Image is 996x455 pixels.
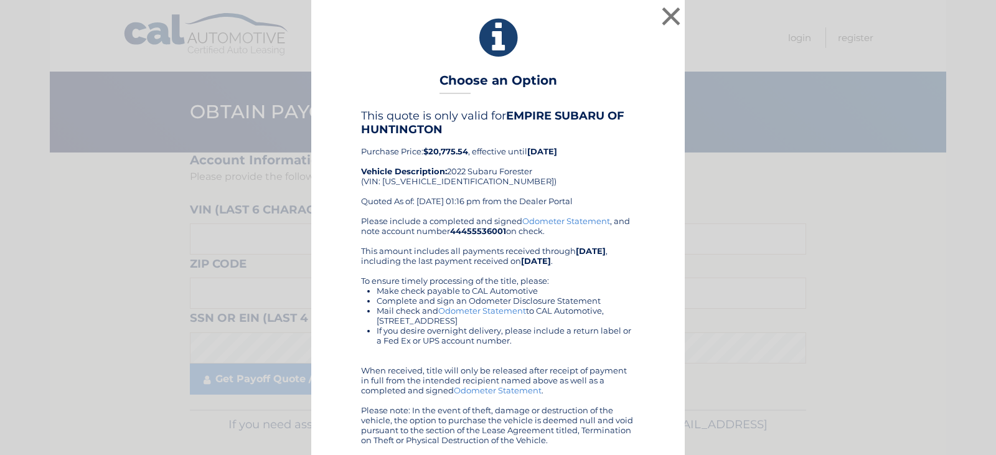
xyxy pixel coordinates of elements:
[361,109,624,136] b: EMPIRE SUBARU OF HUNTINGTON
[361,166,447,176] strong: Vehicle Description:
[377,296,635,306] li: Complete and sign an Odometer Disclosure Statement
[659,4,684,29] button: ×
[377,326,635,345] li: If you desire overnight delivery, please include a return label or a Fed Ex or UPS account number.
[521,256,551,266] b: [DATE]
[438,306,526,316] a: Odometer Statement
[527,146,557,156] b: [DATE]
[576,246,606,256] b: [DATE]
[377,286,635,296] li: Make check payable to CAL Automotive
[454,385,542,395] a: Odometer Statement
[361,109,635,216] div: Purchase Price: , effective until 2022 Subaru Forester (VIN: [US_VEHICLE_IDENTIFICATION_NUMBER]) ...
[439,73,557,95] h3: Choose an Option
[361,216,635,445] div: Please include a completed and signed , and note account number on check. This amount includes al...
[361,109,635,136] h4: This quote is only valid for
[377,306,635,326] li: Mail check and to CAL Automotive, [STREET_ADDRESS]
[450,226,506,236] b: 44455536001
[522,216,610,226] a: Odometer Statement
[423,146,468,156] b: $20,775.54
